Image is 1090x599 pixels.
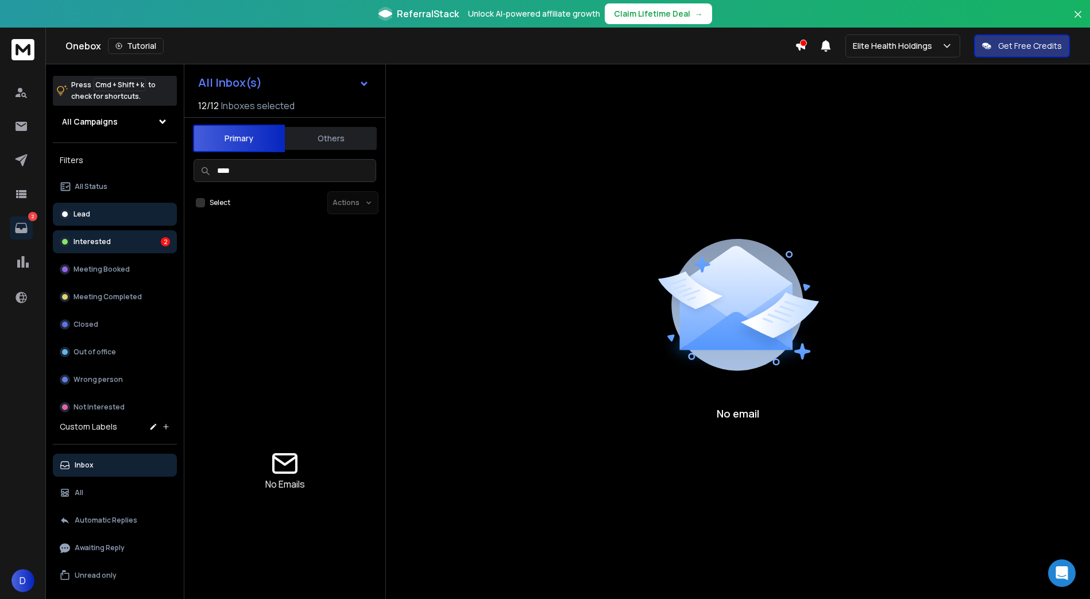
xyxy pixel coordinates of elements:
p: Unlock AI-powered affiliate growth [468,8,600,20]
h1: All Inbox(s) [198,77,262,88]
p: Meeting Completed [74,292,142,302]
button: Interested2 [53,230,177,253]
p: Interested [74,237,111,246]
button: Awaiting Reply [53,536,177,559]
p: Inbox [75,461,94,470]
p: Not Interested [74,403,125,412]
a: 2 [10,217,33,239]
button: Others [285,126,377,151]
button: Closed [53,313,177,336]
button: Lead [53,203,177,226]
button: Meeting Completed [53,285,177,308]
button: Unread only [53,564,177,587]
p: 2 [28,212,37,221]
button: All [53,481,177,504]
button: Out of office [53,341,177,364]
button: D [11,569,34,592]
label: Select [210,198,230,207]
p: Press to check for shortcuts. [71,79,156,102]
button: Meeting Booked [53,258,177,281]
h3: Inboxes selected [221,99,295,113]
button: All Inbox(s) [189,71,378,94]
h1: All Campaigns [62,116,118,127]
p: Closed [74,320,98,329]
button: All Status [53,175,177,198]
div: 2 [161,237,170,246]
button: Close banner [1070,7,1085,34]
p: Automatic Replies [75,516,137,525]
p: Elite Health Holdings [853,40,937,52]
p: All Status [75,182,107,191]
p: Awaiting Reply [75,543,125,552]
span: → [695,8,703,20]
button: Automatic Replies [53,509,177,532]
p: Unread only [75,571,117,580]
span: 12 / 12 [198,99,219,113]
button: Claim Lifetime Deal→ [605,3,712,24]
p: Wrong person [74,375,123,384]
button: Get Free Credits [974,34,1070,57]
p: No Emails [265,477,305,491]
button: Wrong person [53,368,177,391]
p: Lead [74,210,90,219]
p: Meeting Booked [74,265,130,274]
p: Out of office [74,347,116,357]
span: Cmd + Shift + k [94,78,146,91]
h3: Filters [53,152,177,168]
button: All Campaigns [53,110,177,133]
h3: Custom Labels [60,421,117,432]
div: Open Intercom Messenger [1048,559,1076,587]
button: Inbox [53,454,177,477]
p: All [75,488,83,497]
button: Not Interested [53,396,177,419]
button: Primary [193,125,285,152]
span: ReferralStack [397,7,459,21]
p: No email [717,405,759,422]
div: Onebox [65,38,795,54]
p: Get Free Credits [998,40,1062,52]
button: Tutorial [108,38,164,54]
